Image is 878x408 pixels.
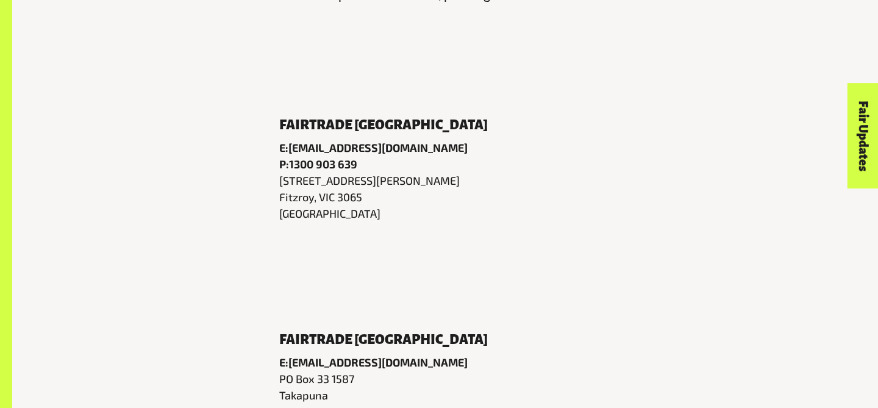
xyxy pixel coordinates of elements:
a: 1300 903 639 [289,157,357,171]
p: [STREET_ADDRESS][PERSON_NAME] Fitzroy, VIC 3065 [GEOGRAPHIC_DATA] [279,173,611,222]
h6: Fairtrade [GEOGRAPHIC_DATA] [279,118,611,132]
a: [EMAIL_ADDRESS][DOMAIN_NAME] [288,141,468,154]
h6: Fairtrade [GEOGRAPHIC_DATA] [279,332,611,347]
p: E: [279,140,611,156]
p: P: [279,156,611,173]
a: [EMAIL_ADDRESS][DOMAIN_NAME] [288,356,468,369]
p: E: [279,354,611,371]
